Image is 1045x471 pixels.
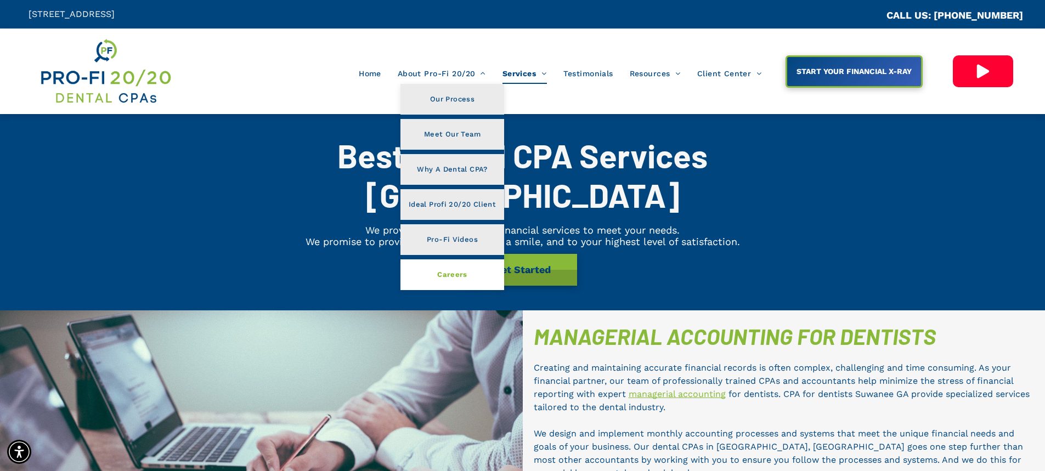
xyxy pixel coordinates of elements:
a: Pro-Fi Videos [400,224,504,255]
a: Home [351,63,389,84]
span: We promise to provide every service with a smile, and to your highest level of satisfaction. [306,236,740,247]
span: MANAGERIAL ACCOUNTING FOR DENTISTS [534,323,936,349]
span: Ideal Profi 20/20 Client [409,197,496,212]
span: Creating and maintaining accurate financial records is often complex, challenging and time consum... [534,362,1013,399]
span: CA::CALLC [840,10,886,21]
a: Careers [400,259,504,290]
span: Get Started [490,258,555,281]
span: We provide a wide range of financial services to meet your needs. [365,224,680,236]
a: Meet Our Team [400,119,504,150]
span: Best Dental CPA Services [GEOGRAPHIC_DATA] [337,135,708,214]
a: CALL US: [PHONE_NUMBER] [886,9,1023,21]
a: Client Center [689,63,770,84]
a: Resources [622,63,689,84]
a: Services [494,63,555,84]
span: Careers [437,268,467,282]
a: START YOUR FINANCIAL X-RAY [786,55,923,88]
span: START YOUR FINANCIAL X-RAY [793,61,916,81]
span: for dentists. CPA for dentists Suwanee GA provide specialized services tailored to the dental ind... [534,389,1030,412]
span: Meet Our Team [424,127,481,141]
span: [STREET_ADDRESS] [29,9,115,19]
img: Get Dental CPA Consulting, Bookkeeping, & Bank Loans [39,37,172,106]
span: About Pro-Fi 20/20 [398,63,486,84]
a: About Pro-Fi 20/20 [389,63,494,84]
span: Why A Dental CPA? [417,162,488,177]
a: Ideal Profi 20/20 Client [400,189,504,220]
div: Accessibility Menu [7,440,31,464]
a: managerial accounting [629,389,726,399]
a: Our Process [400,84,504,115]
span: Our Process [430,92,475,106]
a: Why A Dental CPA? [400,154,504,185]
a: Get Started [468,254,577,286]
a: Testimonials [555,63,622,84]
span: Pro-Fi Videos [427,232,478,247]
